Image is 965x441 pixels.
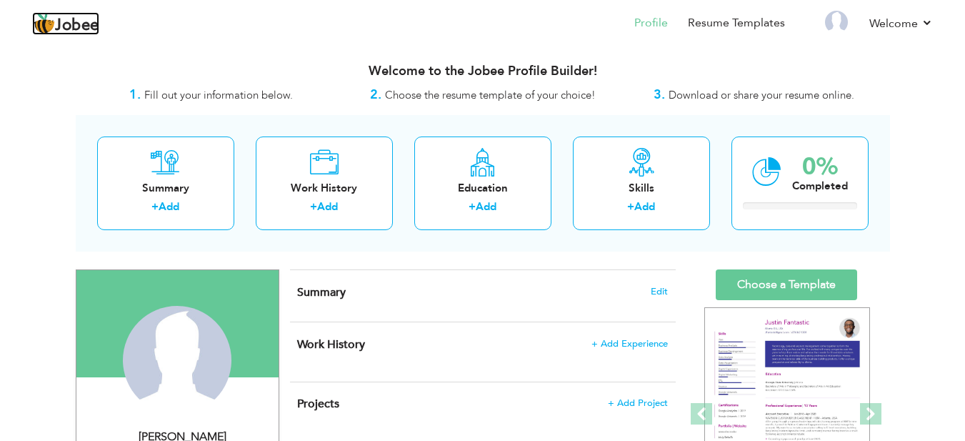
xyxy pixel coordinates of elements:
[129,86,141,104] strong: 1.
[426,181,540,196] div: Education
[297,396,339,412] span: Projects
[634,199,655,214] a: Add
[32,12,99,35] a: Jobee
[370,86,381,104] strong: 2.
[584,181,699,196] div: Skills
[591,339,668,349] span: + Add Experience
[385,88,596,102] span: Choose the resume template of your choice!
[825,11,848,34] img: Profile Img
[297,337,365,352] span: Work History
[123,306,231,415] img: Abdullah Raheel
[151,199,159,214] label: +
[688,15,785,31] a: Resume Templates
[297,337,667,352] h4: This helps to show the companies you have worked for.
[76,64,890,79] h3: Welcome to the Jobee Profile Builder!
[144,88,293,102] span: Fill out your information below.
[476,199,496,214] a: Add
[109,181,223,196] div: Summary
[297,284,346,300] span: Summary
[55,18,99,34] span: Jobee
[792,179,848,194] div: Completed
[869,15,933,32] a: Welcome
[317,199,338,214] a: Add
[297,285,667,299] h4: Adding a summary is a quick and easy way to highlight your experience and interests.
[267,181,381,196] div: Work History
[669,88,854,102] span: Download or share your resume online.
[32,12,55,35] img: jobee.io
[716,269,857,300] a: Choose a Template
[469,199,476,214] label: +
[159,199,179,214] a: Add
[297,397,667,411] h4: This helps to highlight the project, tools and skills you have worked on.
[792,155,848,179] div: 0%
[654,86,665,104] strong: 3.
[608,398,668,408] span: + Add Project
[310,199,317,214] label: +
[651,287,668,297] span: Edit
[627,199,634,214] label: +
[634,15,668,31] a: Profile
